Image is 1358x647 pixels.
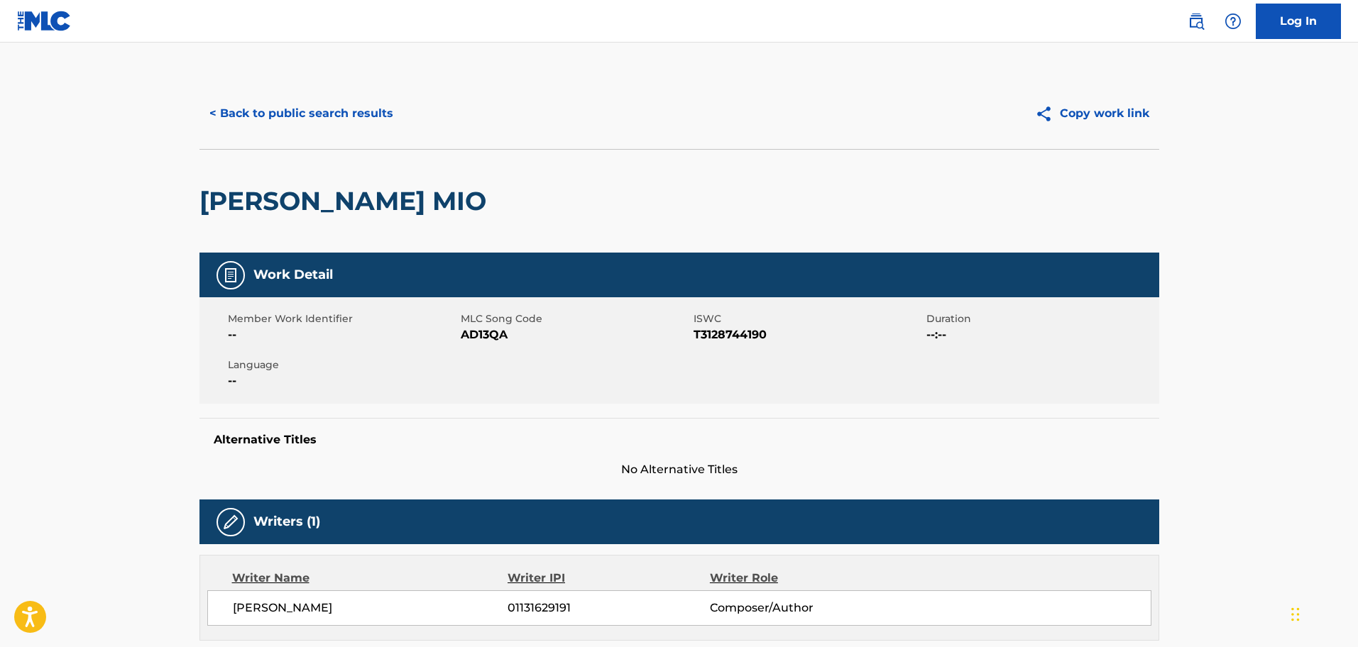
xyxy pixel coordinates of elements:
[1291,593,1300,636] div: Arrastrar
[228,326,457,343] span: --
[232,570,508,587] div: Writer Name
[199,96,403,131] button: < Back to public search results
[228,358,457,372] span: Language
[926,311,1156,326] span: Duration
[253,514,320,530] h5: Writers (1)
[1035,105,1060,123] img: Copy work link
[1256,4,1341,39] a: Log In
[222,514,239,531] img: Writers
[222,267,239,284] img: Work Detail
[17,11,72,31] img: MLC Logo
[199,461,1159,478] span: No Alternative Titles
[228,372,457,389] span: --
[1025,96,1159,131] button: Copy work link
[1287,579,1358,647] iframe: Chat Widget
[926,326,1156,343] span: --:--
[214,433,1145,447] h5: Alternative Titles
[1188,13,1205,30] img: search
[1182,7,1210,35] a: Public Search
[1287,579,1358,647] div: Widget de chat
[461,326,690,343] span: AD13QA
[694,326,923,343] span: T3128744190
[694,311,923,326] span: ISWC
[508,599,709,616] span: 01131629191
[199,185,493,217] h2: [PERSON_NAME] MIO
[253,267,333,283] h5: Work Detail
[461,311,690,326] span: MLC Song Code
[228,311,457,326] span: Member Work Identifier
[710,570,894,587] div: Writer Role
[508,570,710,587] div: Writer IPI
[710,599,894,616] span: Composer/Author
[1219,7,1247,35] div: Help
[1225,13,1242,30] img: help
[233,599,508,616] span: [PERSON_NAME]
